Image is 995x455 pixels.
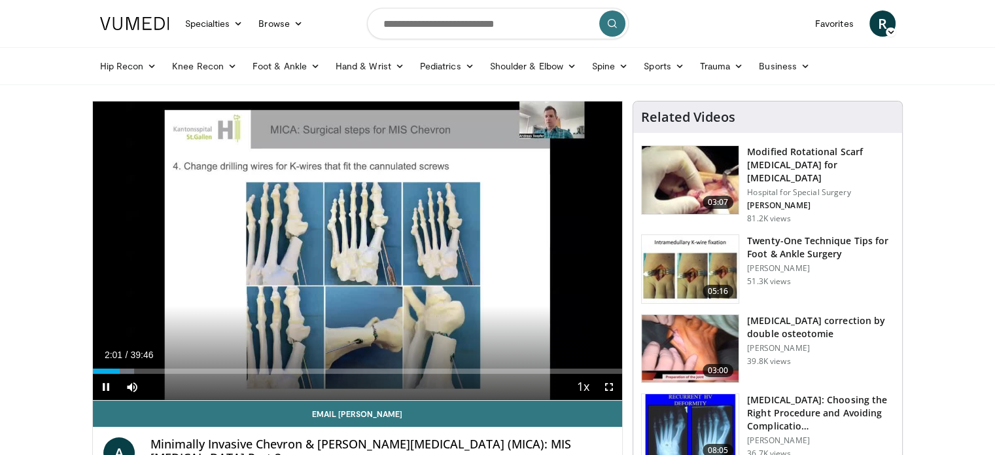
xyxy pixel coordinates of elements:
[692,53,752,79] a: Trauma
[747,263,894,274] p: [PERSON_NAME]
[807,10,862,37] a: Favorites
[869,10,896,37] a: R
[92,53,165,79] a: Hip Recon
[130,350,153,360] span: 39:46
[747,343,894,354] p: [PERSON_NAME]
[642,235,739,303] img: 6702e58c-22b3-47ce-9497-b1c0ae175c4c.150x105_q85_crop-smart_upscale.jpg
[703,196,734,209] span: 03:07
[177,10,251,37] a: Specialties
[119,374,145,400] button: Mute
[751,53,818,79] a: Business
[703,285,734,298] span: 05:16
[747,187,894,198] p: Hospital for Special Surgery
[596,374,622,400] button: Fullscreen
[245,53,328,79] a: Foot & Ankle
[641,109,735,125] h4: Related Videos
[105,350,122,360] span: 2:01
[570,374,596,400] button: Playback Rate
[412,53,482,79] a: Pediatrics
[642,315,739,383] img: 294729_0000_1.png.150x105_q85_crop-smart_upscale.jpg
[328,53,412,79] a: Hand & Wrist
[482,53,584,79] a: Shoulder & Elbow
[126,350,128,360] span: /
[747,276,790,287] p: 51.3K views
[747,145,894,185] h3: Modified Rotational Scarf [MEDICAL_DATA] for [MEDICAL_DATA]
[642,146,739,214] img: Scarf_Osteotomy_100005158_3.jpg.150x105_q85_crop-smart_upscale.jpg
[251,10,311,37] a: Browse
[100,17,169,30] img: VuMedi Logo
[93,101,623,401] video-js: Video Player
[584,53,636,79] a: Spine
[703,364,734,377] span: 03:00
[747,234,894,261] h3: Twenty-One Technique Tips for Foot & Ankle Surgery
[93,369,623,374] div: Progress Bar
[747,213,790,224] p: 81.2K views
[747,435,894,446] p: [PERSON_NAME]
[747,393,894,433] h3: [MEDICAL_DATA]: Choosing the Right Procedure and Avoiding Complicatio…
[164,53,245,79] a: Knee Recon
[93,374,119,400] button: Pause
[641,314,894,384] a: 03:00 [MEDICAL_DATA] correction by double osteotomie [PERSON_NAME] 39.8K views
[641,145,894,224] a: 03:07 Modified Rotational Scarf [MEDICAL_DATA] for [MEDICAL_DATA] Hospital for Special Surgery [P...
[93,401,623,427] a: Email [PERSON_NAME]
[636,53,692,79] a: Sports
[747,356,790,367] p: 39.8K views
[641,234,894,304] a: 05:16 Twenty-One Technique Tips for Foot & Ankle Surgery [PERSON_NAME] 51.3K views
[747,314,894,340] h3: [MEDICAL_DATA] correction by double osteotomie
[747,200,894,211] p: [PERSON_NAME]
[367,8,629,39] input: Search topics, interventions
